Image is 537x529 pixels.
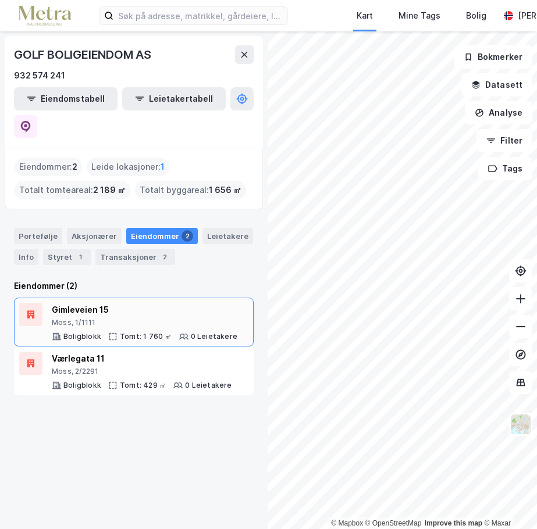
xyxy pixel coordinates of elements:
[43,249,91,265] div: Styret
[465,101,532,124] button: Analyse
[87,158,169,176] div: Leide lokasjoner :
[466,9,486,23] div: Bolig
[191,332,237,341] div: 0 Leietakere
[14,87,118,110] button: Eiendomstabell
[14,69,65,83] div: 932 574 241
[161,160,165,174] span: 1
[120,381,166,390] div: Tomt: 429 ㎡
[14,228,62,244] div: Portefølje
[126,228,198,244] div: Eiendommer
[14,45,154,64] div: GOLF BOLIGEIENDOM AS
[67,228,122,244] div: Aksjonærer
[93,183,126,197] span: 2 189 ㎡
[52,352,232,366] div: Værlegata 11
[122,87,226,110] button: Leietakertabell
[19,6,71,26] img: metra-logo.256734c3b2bbffee19d4.png
[510,413,532,435] img: Z
[14,279,254,293] div: Eiendommer (2)
[425,519,482,527] a: Improve this map
[63,381,101,390] div: Boligblokk
[159,251,170,263] div: 2
[74,251,86,263] div: 1
[202,228,253,244] div: Leietakere
[120,332,172,341] div: Tomt: 1 760 ㎡
[15,158,82,176] div: Eiendommer :
[479,473,537,529] iframe: Chat Widget
[479,473,537,529] div: Kontrollprogram for chat
[72,160,77,174] span: 2
[113,7,287,24] input: Søk på adresse, matrikkel, gårdeiere, leietakere eller personer
[52,303,237,317] div: Gimleveien 15
[357,9,373,23] div: Kart
[478,157,532,180] button: Tags
[15,181,130,199] div: Totalt tomteareal :
[365,519,422,527] a: OpenStreetMap
[95,249,175,265] div: Transaksjoner
[14,249,38,265] div: Info
[399,9,440,23] div: Mine Tags
[454,45,532,69] button: Bokmerker
[63,332,101,341] div: Boligblokk
[461,73,532,96] button: Datasett
[209,183,241,197] span: 1 656 ㎡
[135,181,246,199] div: Totalt byggareal :
[476,129,532,152] button: Filter
[52,367,232,376] div: Moss, 2/2291
[52,318,237,327] div: Moss, 1/1111
[182,230,193,242] div: 2
[331,519,363,527] a: Mapbox
[185,381,232,390] div: 0 Leietakere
